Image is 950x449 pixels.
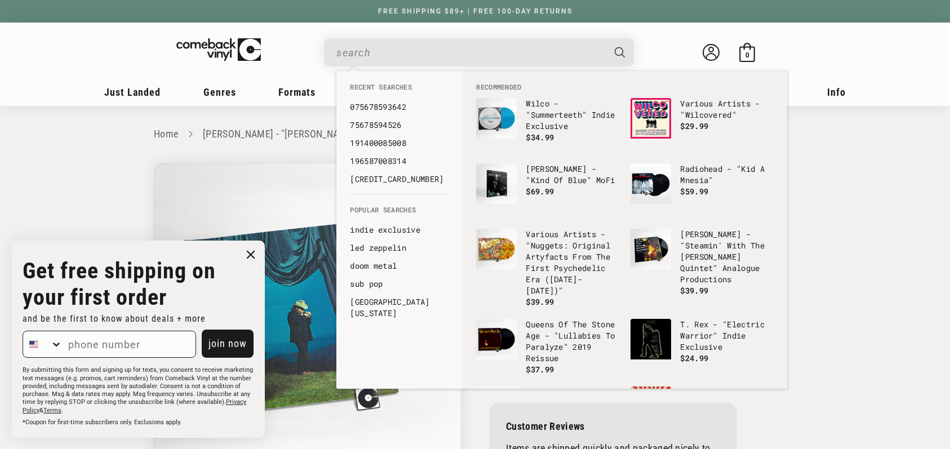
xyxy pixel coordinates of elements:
a: Home [154,128,178,140]
input: When autocomplete results are available use up and down arrows to review and enter to select [336,41,603,64]
li: Recent Searches [344,82,455,98]
li: default_products: Radiohead - "Kid A Mnesia" [625,158,779,223]
a: Wilco - "Summerteeth" Indie Exclusive Wilco - "Summerteeth" Indie Exclusive $34.99 [476,98,619,152]
span: $39.99 [526,296,554,307]
li: recent_searches: 191400085008 [344,134,455,152]
li: default_products: Various Artists - "Wilcovered" [625,92,779,158]
li: default_products: Miles Davis - "Kind Of Blue" MoFi [470,158,625,223]
span: $24.99 [680,353,708,363]
span: $69.99 [526,186,554,197]
p: [PERSON_NAME] - "Steamin' With The [PERSON_NAME] Quintet" Analogue Productions [680,229,774,285]
span: Just Landed [104,86,161,98]
a: Incubus - "Light Grenades" Regular Incubus - "Light Grenades" Regular [631,386,774,441]
button: Close dialog [242,246,259,263]
a: FREE SHIPPING $89+ | FREE 100-DAY RETURNS [367,7,584,15]
nav: breadcrumbs [154,126,796,143]
span: and be the first to know about deals + more [23,313,206,324]
div: Recommended [463,71,787,389]
span: $29.99 [680,121,708,131]
li: default_products: T. Rex - "Electric Warrior" Indie Exclusive [625,313,779,379]
p: Wilco - "Summerteeth" Indie Exclusive [526,98,619,132]
span: $37.99 [526,364,554,375]
div: Popular Searches [336,194,463,328]
a: indie exclusive [350,224,449,235]
a: sub pop [350,278,449,290]
li: default_suggestions: hotel california [344,293,455,322]
li: default_products: Miles Davis - "Steamin' With The Miles Davis Quintet" Analogue Productions [625,223,779,302]
a: 075678593642 [350,101,449,113]
input: phone number [63,331,196,357]
a: Various Artists - "Wilcovered" Various Artists - "Wilcovered" $29.99 [631,98,774,152]
div: Recent Searches [336,71,463,194]
div: Search [324,38,634,66]
li: default_products: Various Artists - "Nuggets: Original Artyfacts From The First Psychedelic Era (... [470,223,625,313]
img: Miles Davis - "Kind Of Blue" MoFi [476,163,517,204]
img: The Beatles - "1" [476,386,517,427]
li: default_products: Queens Of The Stone Age - "Lullabies To Paralyze" 2019 Reissue [470,313,625,381]
p: T. Rex - "Electric Warrior" Indie Exclusive [680,319,774,353]
img: Miles Davis - "Steamin' With The Miles Davis Quintet" Analogue Productions [631,229,671,269]
span: Genres [203,86,236,98]
a: Radiohead - "Kid A Mnesia" Radiohead - "Kid A Mnesia" $59.99 [631,163,774,217]
li: default_suggestions: led zeppelin [344,239,455,257]
a: 191400085008 [350,137,449,149]
li: default_suggestions: sub pop [344,275,455,293]
span: $34.99 [526,132,554,143]
li: default_suggestions: indie exclusive [344,221,455,239]
a: 75678594526 [350,119,449,131]
li: default_suggestions: doom metal [344,257,455,275]
a: [PERSON_NAME] - "[PERSON_NAME] Blue" [203,128,380,140]
li: default_products: Wilco - "Summerteeth" Indie Exclusive [470,92,625,158]
span: Formats [278,86,316,98]
a: doom metal [350,260,449,272]
p: Radiohead - "Kid A Mnesia" [680,163,774,186]
strong: Get free shipping on your first order [23,257,216,310]
li: recent_searches: 75678594526 [344,116,455,134]
img: Various Artists - "Nuggets: Original Artyfacts From The First Psychedelic Era (1965-1968)" [476,229,517,269]
img: Incubus - "Light Grenades" Regular [631,386,671,427]
p: Customer Reviews [506,420,720,432]
li: Recommended [470,82,779,92]
img: Various Artists - "Wilcovered" [631,98,671,139]
a: Various Artists - "Nuggets: Original Artyfacts From The First Psychedelic Era (1965-1968)" Variou... [476,229,619,308]
a: Privacy Policy [23,398,246,414]
p: Queens Of The Stone Age - "Lullabies To Paralyze" 2019 Reissue [526,319,619,364]
button: Search Countries [23,331,63,357]
img: United States [29,340,38,349]
span: $39.99 [680,285,708,296]
img: Queens Of The Stone Age - "Lullabies To Paralyze" 2019 Reissue [476,319,517,359]
span: Info [827,86,846,98]
img: Wilco - "Summerteeth" Indie Exclusive [476,98,517,139]
a: led zeppelin [350,242,449,254]
li: default_products: The Beatles - "1" [470,381,625,446]
a: [CREDIT_CARD_NUMBER] [350,174,449,185]
p: [PERSON_NAME] - "Kind Of Blue" MoFi [526,163,619,186]
button: join now [202,330,254,358]
p: By submitting this form and signing up for texts, you consent to receive marketing text messages ... [23,366,254,415]
p: Various Artists - "Nuggets: Original Artyfacts From The First Psychedelic Era ([DATE]-[DATE])" [526,229,619,296]
li: recent_searches: 602478392320 [344,170,455,188]
li: default_products: Incubus - "Light Grenades" Regular [625,381,779,446]
a: Queens Of The Stone Age - "Lullabies To Paralyze" 2019 Reissue Queens Of The Stone Age - "Lullabi... [476,319,619,375]
span: 0 [745,51,749,59]
a: Miles Davis - "Kind Of Blue" MoFi [PERSON_NAME] - "Kind Of Blue" MoFi $69.99 [476,163,619,217]
li: Popular Searches [344,205,455,221]
span: *Coupon for first-time subscribers only. Exclusions apply. [23,419,181,426]
a: Miles Davis - "Steamin' With The Miles Davis Quintet" Analogue Productions [PERSON_NAME] - "Steam... [631,229,774,296]
a: Terms [43,407,61,414]
a: 196587008314 [350,155,449,167]
a: T. Rex - "Electric Warrior" Indie Exclusive T. Rex - "Electric Warrior" Indie Exclusive $24.99 [631,319,774,373]
button: Search [605,38,636,66]
p: Various Artists - "Wilcovered" [680,98,774,121]
a: The Beatles - "1" The Beatles - "1" [476,386,619,441]
li: recent_searches: 196587008314 [344,152,455,170]
p: The Beatles - "1" [526,386,619,398]
img: Radiohead - "Kid A Mnesia" [631,163,671,204]
p: Incubus - "Light Grenades" Regular [680,386,774,409]
a: [GEOGRAPHIC_DATA][US_STATE] [350,296,449,319]
span: $59.99 [680,186,708,197]
li: recent_searches: 075678593642 [344,98,455,116]
img: T. Rex - "Electric Warrior" Indie Exclusive [631,319,671,359]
